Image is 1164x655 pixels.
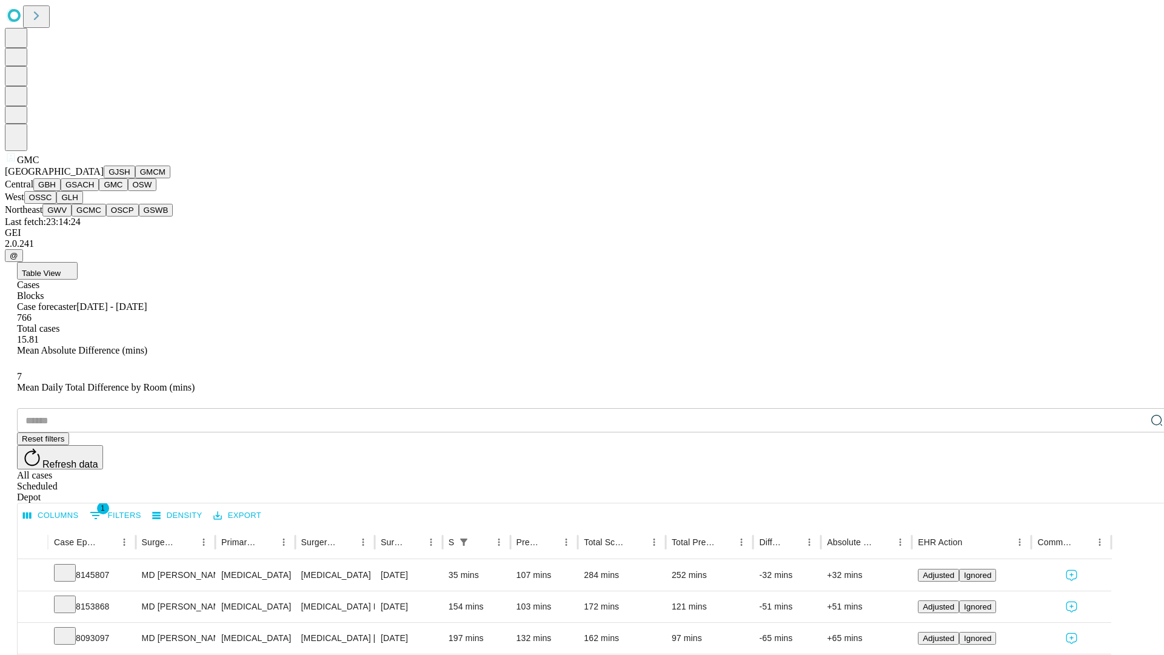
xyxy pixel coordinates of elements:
div: 197 mins [449,623,504,654]
div: Predicted In Room Duration [517,537,540,547]
button: Show filters [87,506,144,525]
div: 284 mins [584,560,660,591]
button: Expand [24,597,42,618]
span: Northeast [5,204,42,215]
div: -51 mins [759,591,815,622]
div: +51 mins [827,591,906,622]
span: 766 [17,312,32,323]
span: Refresh data [42,459,98,469]
button: GJSH [104,166,135,178]
span: West [5,192,24,202]
button: Sort [784,534,801,551]
button: Sort [178,534,195,551]
div: Total Scheduled Duration [584,537,627,547]
button: GCMC [72,204,106,217]
div: 107 mins [517,560,572,591]
div: 172 mins [584,591,660,622]
div: [MEDICAL_DATA] [221,560,289,591]
div: 162 mins [584,623,660,654]
button: OSCP [106,204,139,217]
button: Adjusted [918,600,959,613]
span: Adjusted [923,602,954,611]
div: +65 mins [827,623,906,654]
button: OSW [128,178,157,191]
button: Menu [1091,534,1108,551]
div: -65 mins [759,623,815,654]
span: Mean Absolute Difference (mins) [17,345,147,355]
div: [MEDICAL_DATA] DIAGNOSTIC [301,591,369,622]
div: Case Epic Id [54,537,98,547]
div: 97 mins [672,623,748,654]
span: Mean Daily Total Difference by Room (mins) [17,382,195,392]
button: Menu [1011,534,1028,551]
button: Adjusted [918,632,959,645]
button: Menu [733,534,750,551]
div: Surgery Date [381,537,404,547]
span: Ignored [964,634,991,643]
div: -32 mins [759,560,815,591]
span: [GEOGRAPHIC_DATA] [5,166,104,176]
div: 103 mins [517,591,572,622]
button: Sort [338,534,355,551]
button: Menu [490,534,507,551]
div: 8153868 [54,591,130,622]
button: Export [210,506,264,525]
div: [MEDICAL_DATA] [221,623,289,654]
button: Show filters [455,534,472,551]
span: 7 [17,371,22,381]
button: Table View [17,262,78,280]
div: [MEDICAL_DATA] [301,560,369,591]
button: Menu [892,534,909,551]
button: Ignored [959,632,996,645]
div: EHR Action [918,537,962,547]
div: Difference [759,537,783,547]
div: Total Predicted Duration [672,537,715,547]
button: Sort [473,534,490,551]
span: Table View [22,269,61,278]
span: Total cases [17,323,59,334]
button: Reset filters [17,432,69,445]
button: Sort [963,534,980,551]
button: Ignored [959,569,996,582]
button: GMCM [135,166,170,178]
button: Adjusted [918,569,959,582]
div: Surgery Name [301,537,336,547]
button: Sort [406,534,423,551]
button: Menu [116,534,133,551]
button: GLH [56,191,82,204]
div: 1 active filter [455,534,472,551]
div: +32 mins [827,560,906,591]
div: Surgeon Name [142,537,177,547]
button: Menu [275,534,292,551]
button: Expand [24,628,42,650]
span: Ignored [964,571,991,580]
button: Menu [646,534,663,551]
span: Central [5,179,33,189]
div: [MEDICAL_DATA] [MEDICAL_DATA] [301,623,369,654]
span: [DATE] - [DATE] [76,301,147,312]
button: Menu [558,534,575,551]
button: Expand [24,565,42,586]
button: Refresh data [17,445,103,469]
button: GSWB [139,204,173,217]
div: 8093097 [54,623,130,654]
div: 35 mins [449,560,504,591]
button: Select columns [20,506,82,525]
button: Menu [195,534,212,551]
span: Adjusted [923,634,954,643]
span: @ [10,251,18,260]
button: Sort [1074,534,1091,551]
span: Case forecaster [17,301,76,312]
div: Scheduled In Room Duration [449,537,454,547]
button: GBH [33,178,61,191]
div: [DATE] [381,560,436,591]
div: MD [PERSON_NAME] [142,623,209,654]
div: GEI [5,227,1159,238]
span: GMC [17,155,39,165]
button: OSSC [24,191,57,204]
span: Adjusted [923,571,954,580]
button: Sort [258,534,275,551]
button: Menu [801,534,818,551]
button: Menu [423,534,440,551]
button: Sort [716,534,733,551]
